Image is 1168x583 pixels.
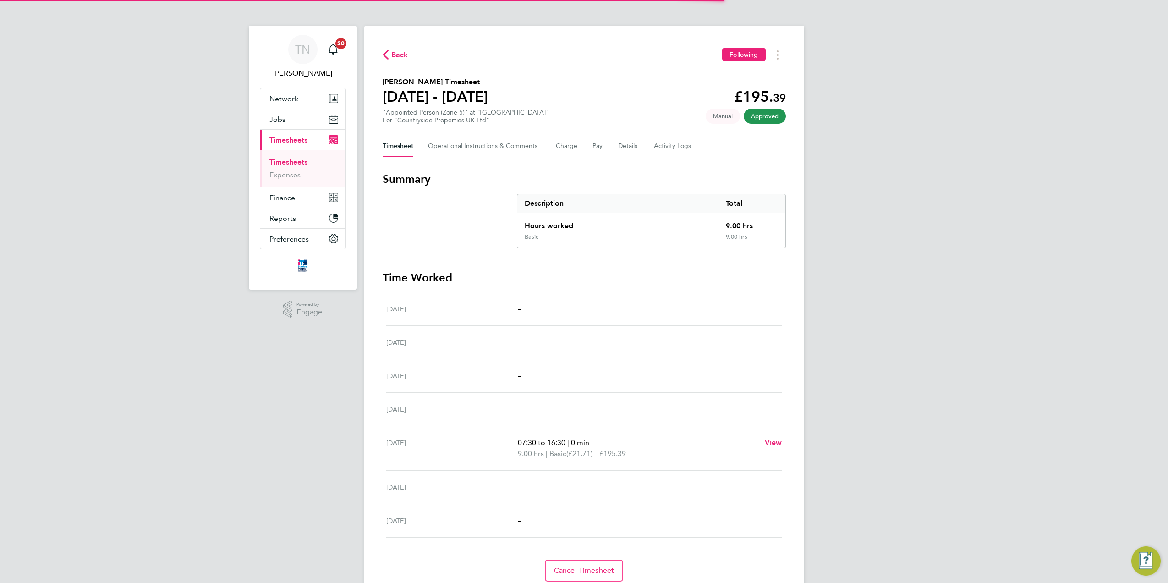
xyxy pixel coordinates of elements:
span: Reports [269,214,296,223]
div: Basic [525,233,538,241]
app-decimal: £195. [734,88,786,105]
button: Details [618,135,639,157]
span: Following [729,50,758,59]
div: [DATE] [386,404,518,415]
button: Reports [260,208,345,228]
button: Back [383,49,408,60]
span: – [518,516,521,525]
div: Hours worked [517,213,718,233]
span: Engage [296,308,322,316]
span: Network [269,94,298,103]
div: [DATE] [386,437,518,459]
a: Powered byEngage [283,301,322,318]
span: – [518,338,521,346]
span: 20 [335,38,346,49]
span: Powered by [296,301,322,308]
div: [DATE] [386,370,518,381]
div: Total [718,194,785,213]
button: Cancel Timesheet [545,560,624,582]
a: TN[PERSON_NAME] [260,35,346,79]
div: Timesheets [260,150,345,187]
span: This timesheet was manually created. [706,109,740,124]
h3: Time Worked [383,270,786,285]
button: Charge [556,135,578,157]
span: 07:30 to 16:30 [518,438,565,447]
button: Finance [260,187,345,208]
span: Finance [269,193,295,202]
div: [DATE] [386,303,518,314]
span: | [567,438,569,447]
span: This timesheet has been approved. [744,109,786,124]
h1: [DATE] - [DATE] [383,88,488,106]
a: Go to home page [260,258,346,273]
span: Preferences [269,235,309,243]
div: 9.00 hrs [718,233,785,248]
a: View [765,437,782,448]
div: 9.00 hrs [718,213,785,233]
button: Following [722,48,765,61]
button: Pay [592,135,603,157]
span: 39 [773,91,786,104]
span: Basic [549,448,566,459]
span: £195.39 [599,449,626,458]
span: TN [295,44,310,55]
span: Timesheets [269,136,307,144]
span: – [518,304,521,313]
button: Timesheets [260,130,345,150]
a: 20 [324,35,342,64]
div: For "Countryside Properties UK Ltd" [383,116,549,124]
span: – [518,483,521,491]
span: – [518,405,521,413]
button: Engage Resource Center [1131,546,1161,576]
span: Tom Newton [260,68,346,79]
div: [DATE] [386,337,518,348]
a: Timesheets [269,158,307,166]
button: Operational Instructions & Comments [428,135,541,157]
div: [DATE] [386,482,518,493]
span: – [518,371,521,380]
span: View [765,438,782,447]
span: Jobs [269,115,285,124]
div: Summary [517,194,786,248]
div: Description [517,194,718,213]
button: Timesheet [383,135,413,157]
section: Timesheet [383,172,786,582]
img: itsconstruction-logo-retina.png [296,258,309,273]
span: (£21.71) = [566,449,599,458]
a: Expenses [269,170,301,179]
div: [DATE] [386,515,518,526]
button: Timesheets Menu [769,48,786,62]
h2: [PERSON_NAME] Timesheet [383,77,488,88]
button: Jobs [260,109,345,129]
span: Back [391,49,408,60]
nav: Main navigation [249,26,357,290]
div: "Appointed Person (Zone 5)" at "[GEOGRAPHIC_DATA]" [383,109,549,124]
span: 0 min [571,438,589,447]
span: Cancel Timesheet [554,566,614,575]
span: | [546,449,548,458]
button: Preferences [260,229,345,249]
h3: Summary [383,172,786,187]
button: Network [260,88,345,109]
span: 9.00 hrs [518,449,544,458]
button: Activity Logs [654,135,692,157]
